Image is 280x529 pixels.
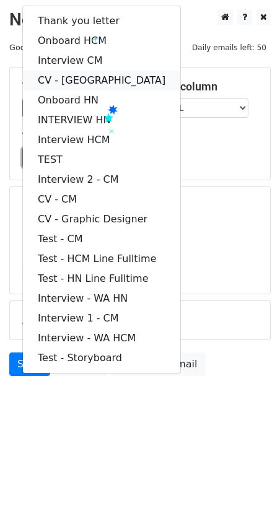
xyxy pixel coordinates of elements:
a: Interview HCM [23,130,180,150]
a: Test - CM [23,229,180,249]
h5: Email column [149,80,258,94]
a: Daily emails left: 50 [188,43,271,52]
iframe: Chat Widget [218,470,280,529]
small: Google Sheet: [9,43,139,52]
a: Thank you letter [23,11,180,31]
a: CV - Graphic Designer [23,209,180,229]
a: INTERVIEW HN [23,110,180,130]
a: CV - [GEOGRAPHIC_DATA] [23,71,180,90]
a: TEST [23,150,180,170]
a: Interview CM [23,51,180,71]
a: Test - HCM Line Fulltime [23,249,180,269]
a: Interview 1 - CM [23,308,180,328]
h2: New Campaign [9,9,271,30]
a: Test - HN Line Fulltime [23,269,180,289]
a: Interview 2 - CM [23,170,180,190]
a: Onboard HN [23,90,180,110]
a: Test - Storyboard [23,348,180,368]
a: CV - CM [23,190,180,209]
a: Onboard HCM [23,31,180,51]
a: Send [9,352,50,376]
span: Daily emails left: 50 [188,41,271,55]
a: Interview - WA HN [23,289,180,308]
a: Interview - WA HCM [23,328,180,348]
